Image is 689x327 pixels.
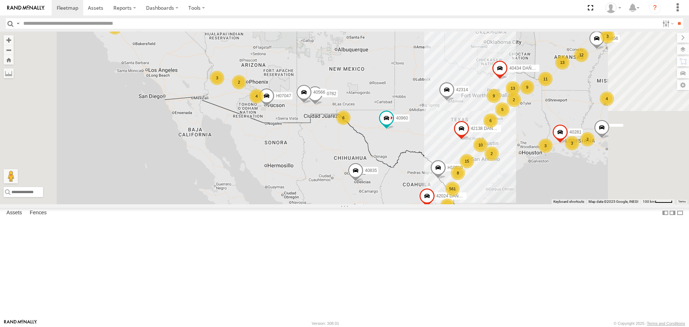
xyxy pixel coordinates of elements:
div: 561 [445,182,460,196]
span: H10510 [447,165,463,170]
span: 40960 [396,116,408,121]
label: Search Filter Options [660,18,675,29]
div: 4 [249,89,264,103]
span: Map data ©2025 Google, INEGI [589,200,638,204]
div: 6 [483,113,498,128]
label: Assets [3,208,25,218]
button: Keyboard shortcuts [553,199,584,204]
span: H07047 [276,94,291,99]
span: 100 km [643,200,655,204]
div: 10 [473,138,488,152]
div: 6 [336,111,351,125]
a: Terms (opens in new tab) [678,200,686,203]
a: Visit our Website [4,320,37,327]
div: 3 [210,71,224,85]
div: 3 [565,136,579,150]
label: Fences [26,208,50,218]
button: Map Scale: 100 km per 45 pixels [641,199,675,204]
span: 40835 [365,168,377,173]
label: Map Settings [677,80,689,90]
span: 40566 [313,90,325,95]
label: Dock Summary Table to the Left [662,208,669,218]
div: 13 [555,55,570,70]
span: 42024 DAÑADO 102025 [436,193,483,198]
span: 40782 [324,92,336,97]
div: 9 [487,89,501,103]
span: 42138 DAÑADO [471,126,502,131]
div: Caseta Laredo TX [603,3,624,13]
div: 4 [600,92,614,106]
div: 2 [580,132,595,146]
div: 2 [484,146,499,161]
label: Measure [4,68,14,78]
div: 13 [440,198,455,213]
div: 11 [538,72,553,86]
div: 8 [451,166,465,180]
button: Zoom in [4,35,14,45]
div: 12 [574,48,589,62]
i: ? [649,2,661,14]
span: 42314 [456,87,468,92]
div: 13 [506,81,520,95]
div: 3 [600,29,615,43]
label: Search Query [15,18,21,29]
img: rand-logo.svg [7,5,44,10]
div: 9 [520,80,534,94]
button: Zoom out [4,45,14,55]
span: 40856 [606,36,618,41]
div: 3 [538,139,553,153]
div: 5 [495,102,510,117]
div: 15 [460,154,474,168]
button: Zoom Home [4,55,14,65]
span: 40281 [570,130,581,135]
button: Drag Pegman onto the map to open Street View [4,169,18,183]
div: Version: 308.01 [312,321,339,326]
div: 2 [507,93,521,107]
div: 2 [232,75,246,89]
a: Terms and Conditions [647,321,685,326]
div: © Copyright 2025 - [614,321,685,326]
label: Hide Summary Table [676,208,684,218]
label: Dock Summary Table to the Right [669,208,676,218]
span: 40434 DAÑADO 102025 [509,66,556,71]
